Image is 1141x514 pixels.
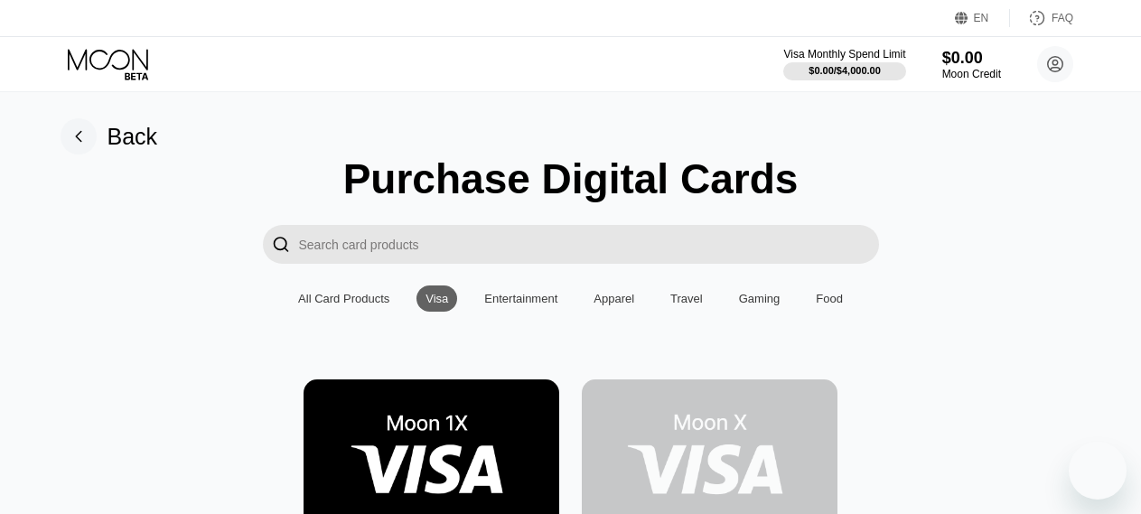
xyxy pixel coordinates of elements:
div: Food [807,285,852,312]
div:  [272,234,290,255]
div: $0.00 [942,49,1001,68]
div: All Card Products [298,292,389,305]
div: Back [108,124,158,150]
div: Visa [416,285,457,312]
div: Entertainment [484,292,557,305]
div: Visa Monthly Spend Limit$0.00/$4,000.00 [783,48,905,80]
div: FAQ [1052,12,1073,24]
div: Gaming [739,292,781,305]
div: All Card Products [289,285,398,312]
iframe: Button to launch messaging window [1069,442,1127,500]
div: Apparel [585,285,643,312]
div: Travel [670,292,703,305]
div: Travel [661,285,712,312]
div: EN [974,12,989,24]
div: $0.00 / $4,000.00 [809,65,881,76]
div: FAQ [1010,9,1073,27]
div: EN [955,9,1010,27]
input: Search card products [299,225,879,264]
div: Gaming [730,285,790,312]
div:  [263,225,299,264]
div: Visa Monthly Spend Limit [783,48,905,61]
div: Moon Credit [942,68,1001,80]
div: Purchase Digital Cards [343,154,799,203]
div: $0.00Moon Credit [942,49,1001,80]
div: Food [816,292,843,305]
div: Back [61,118,158,154]
div: Visa [426,292,448,305]
div: Entertainment [475,285,566,312]
div: Apparel [594,292,634,305]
